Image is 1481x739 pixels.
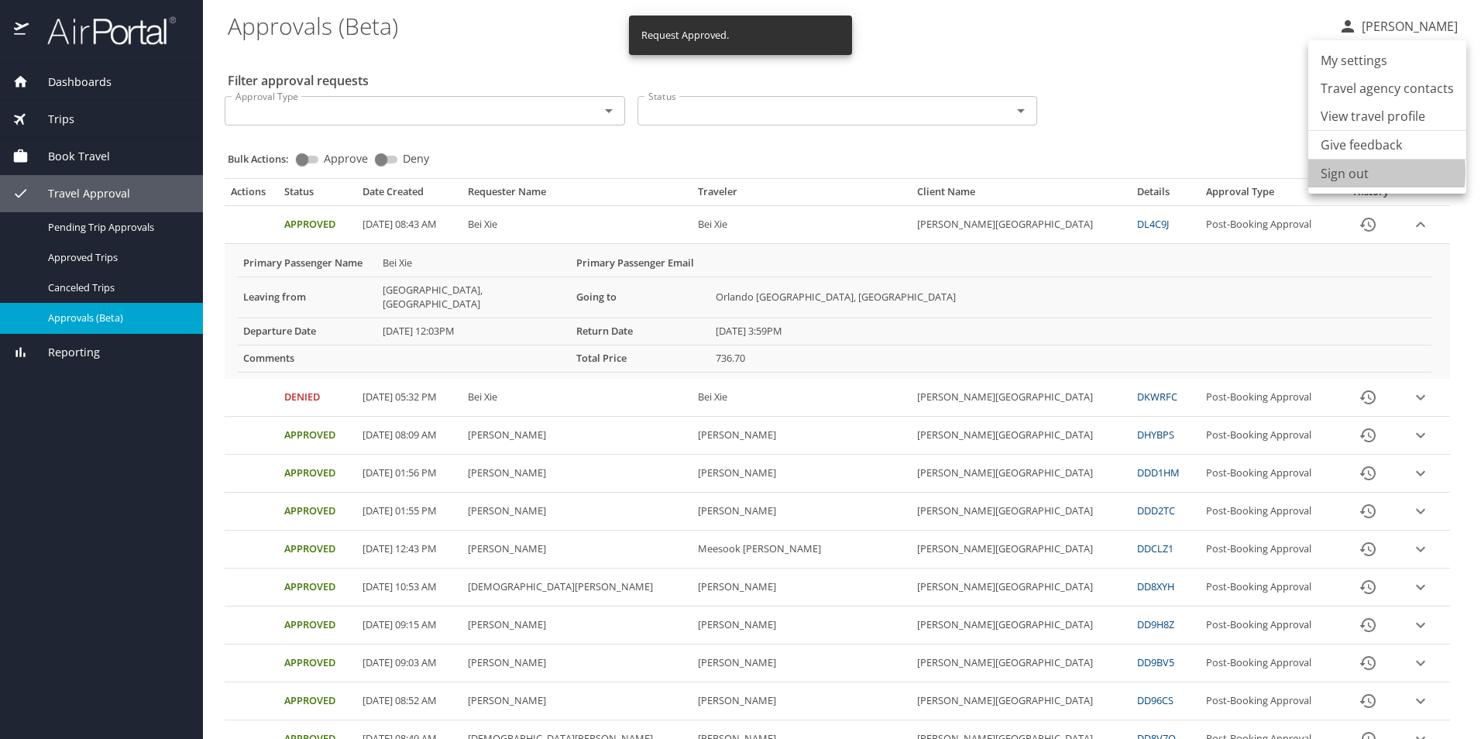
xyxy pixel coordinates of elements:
a: Travel agency contacts [1308,74,1466,102]
a: View travel profile [1308,102,1466,130]
a: My settings [1308,46,1466,74]
a: Give feedback [1321,136,1402,154]
li: Sign out [1308,160,1466,187]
